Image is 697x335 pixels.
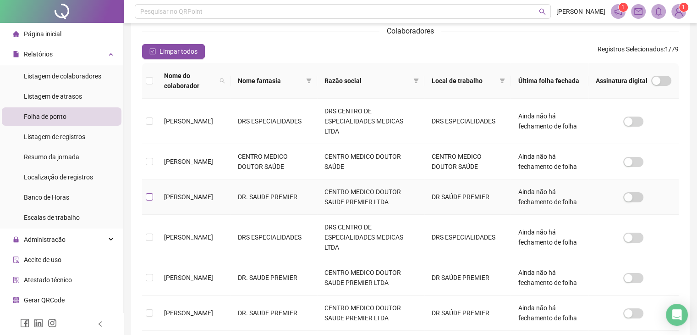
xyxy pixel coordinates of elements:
span: Ainda não há fechamento de folha [518,112,576,130]
span: Ainda não há fechamento de folha [518,229,576,246]
span: [PERSON_NAME] [164,117,213,125]
span: linkedin [34,318,43,328]
span: [PERSON_NAME] [556,6,605,17]
td: DRS CENTRO DE ESPECIALIDADES MEDICAS LTDA [317,99,424,144]
td: CENTRO MEDICO DOUTOR SAUDE PREMIER LTDA [317,296,424,331]
span: Nome do colaborador [164,71,216,91]
span: qrcode [13,297,19,303]
span: Listagem de registros [24,133,85,140]
span: Razão social [324,76,410,86]
span: file [13,51,19,57]
span: [PERSON_NAME] [164,274,213,281]
td: CENTRO MEDICO DOUTOR SAÚDE [231,144,317,179]
span: mail [634,7,642,16]
span: Nome fantasia [238,76,302,86]
span: Assinatura digital [596,76,648,86]
sup: Atualize o seu contato no menu Meus Dados [679,3,688,12]
td: CENTRO MEDICO DOUTOR SAUDE PREMIER LTDA [317,179,424,215]
span: filter [413,78,419,84]
span: : 1 / 79 [598,44,679,59]
span: Colaboradores [387,27,434,35]
span: [PERSON_NAME] [164,193,213,201]
span: search [539,8,546,15]
td: DRS ESPECIALIDADES [424,99,511,144]
span: Atestado técnico [24,276,72,284]
span: lock [13,236,19,243]
span: home [13,31,19,37]
span: [PERSON_NAME] [164,309,213,317]
span: Gerar QRCode [24,296,65,304]
span: bell [654,7,663,16]
span: audit [13,257,19,263]
span: Ainda não há fechamento de folha [518,269,576,286]
span: Limpar todos [159,46,198,56]
img: 74023 [672,5,686,18]
span: Página inicial [24,30,61,38]
span: Listagem de colaboradores [24,73,101,80]
td: DR SAÚDE PREMIER [424,260,511,296]
td: DR. SAUDE PREMIER [231,179,317,215]
td: DRS ESPECIALIDADES [231,99,317,144]
span: [PERSON_NAME] [164,158,213,165]
span: Banco de Horas [24,194,69,201]
td: DRS CENTRO DE ESPECIALIDADES MEDICAS LTDA [317,215,424,260]
span: Folha de ponto [24,113,66,120]
span: left [97,321,104,327]
span: filter [499,78,505,84]
span: Registros Selecionados [598,45,664,53]
span: filter [412,74,421,88]
sup: 1 [619,3,628,12]
div: Open Intercom Messenger [666,304,688,326]
td: CENTRO MEDICO DOUTOR SAUDE PREMIER LTDA [317,260,424,296]
span: instagram [48,318,57,328]
span: [PERSON_NAME] [164,234,213,241]
th: Última folha fechada [510,63,588,99]
span: Listagem de atrasos [24,93,82,100]
span: filter [498,74,507,88]
span: 1 [621,4,625,11]
span: Ainda não há fechamento de folha [518,153,576,170]
span: Escalas de trabalho [24,214,80,221]
button: Limpar todos [142,44,205,59]
span: filter [306,78,312,84]
span: notification [614,7,622,16]
td: DR SAÚDE PREMIER [424,296,511,331]
span: Ainda não há fechamento de folha [518,304,576,322]
td: DRS ESPECIALIDADES [231,215,317,260]
td: DRS ESPECIALIDADES [424,215,511,260]
span: check-square [149,48,156,55]
td: DR. SAUDE PREMIER [231,296,317,331]
span: filter [304,74,313,88]
span: solution [13,277,19,283]
span: Resumo da jornada [24,153,79,161]
span: Local de trabalho [432,76,496,86]
span: search [218,69,227,93]
span: Localização de registros [24,173,93,181]
td: DR. SAUDE PREMIER [231,260,317,296]
span: 1 [682,4,685,11]
td: DR SAÚDE PREMIER [424,179,511,215]
span: Ainda não há fechamento de folha [518,188,576,206]
td: CENTRO MEDICO DOUTOR SAÚDE [317,144,424,179]
span: facebook [20,318,29,328]
span: Administração [24,236,66,243]
td: CENTRO MEDICO DOUTOR SAÚDE [424,144,511,179]
span: Relatórios [24,50,53,58]
span: Aceite de uso [24,256,61,263]
span: search [220,78,225,84]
